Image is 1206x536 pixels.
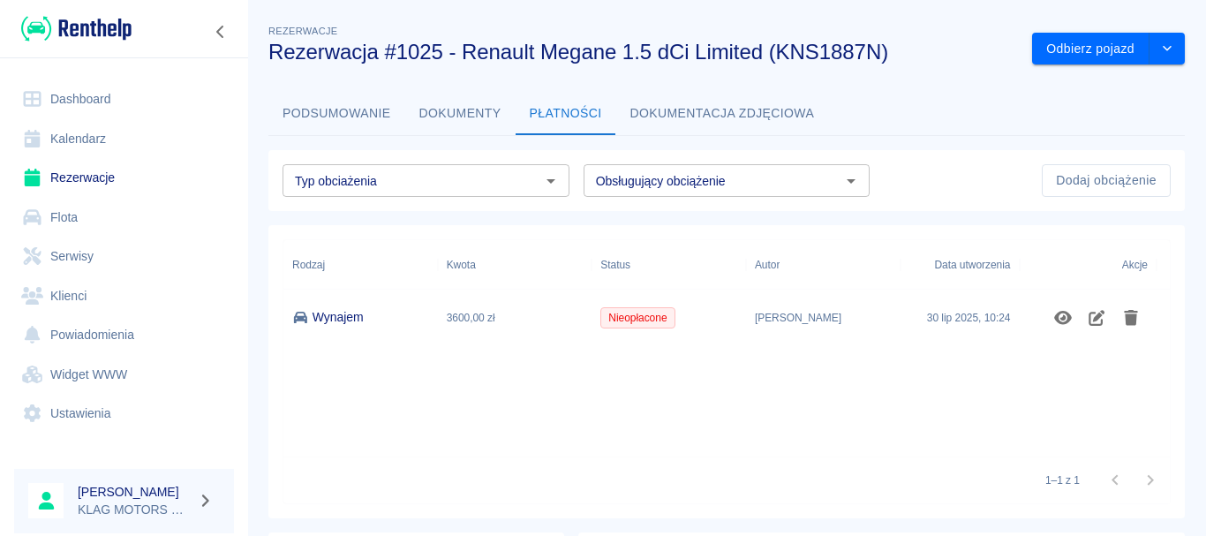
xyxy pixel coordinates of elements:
div: Data utworzenia [934,240,1010,290]
button: Sort [909,253,934,277]
a: Klienci [14,276,234,316]
div: Rodzaj [283,240,438,290]
span: Rezerwacje [268,26,337,36]
a: Rezerwacje [14,158,234,198]
div: Autor [755,240,780,290]
button: Zwiń nawigację [207,20,234,43]
div: Autor [746,240,901,290]
a: Kalendarz [14,119,234,159]
div: Status [592,240,746,290]
button: Płatności [516,93,616,135]
button: Otwórz [839,169,863,193]
button: Dokumenty [405,93,516,135]
button: Otwórz [539,169,563,193]
div: Kwota [438,240,592,290]
div: 30 lip 2025, 10:24 [927,310,1011,326]
div: Rodzaj [292,240,325,290]
a: Flota [14,198,234,238]
h3: Rezerwacja #1025 - Renault Megane 1.5 dCi Limited (KNS1887N) [268,40,1018,64]
button: Dokumentacja zdjęciowa [616,93,829,135]
div: Status [600,240,630,290]
div: Akcje [1020,240,1157,290]
h6: [PERSON_NAME] [78,483,191,501]
p: KLAG MOTORS Rent a Car [78,501,191,519]
a: Ustawienia [14,394,234,434]
a: Widget WWW [14,355,234,395]
a: Powiadomienia [14,315,234,355]
button: Pokaż szczegóły [1046,303,1081,333]
p: 1–1 z 1 [1045,472,1080,488]
button: Podsumowanie [268,93,405,135]
div: [PERSON_NAME] [746,290,901,346]
img: Renthelp logo [21,14,132,43]
div: Akcje [1122,240,1148,290]
button: Dodaj obciążenie [1042,164,1171,197]
button: Edytuj obciążenie [1080,303,1114,333]
a: Dashboard [14,79,234,119]
div: 3600,00 zł [438,290,592,346]
button: drop-down [1149,33,1185,65]
div: Kwota [447,240,476,290]
div: Data utworzenia [901,240,1020,290]
p: Wynajem [313,308,364,327]
button: Usuń obciążenie [1114,303,1149,333]
span: Nieopłacone [601,310,674,326]
a: Renthelp logo [14,14,132,43]
button: Odbierz pojazd [1032,33,1149,65]
a: Serwisy [14,237,234,276]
